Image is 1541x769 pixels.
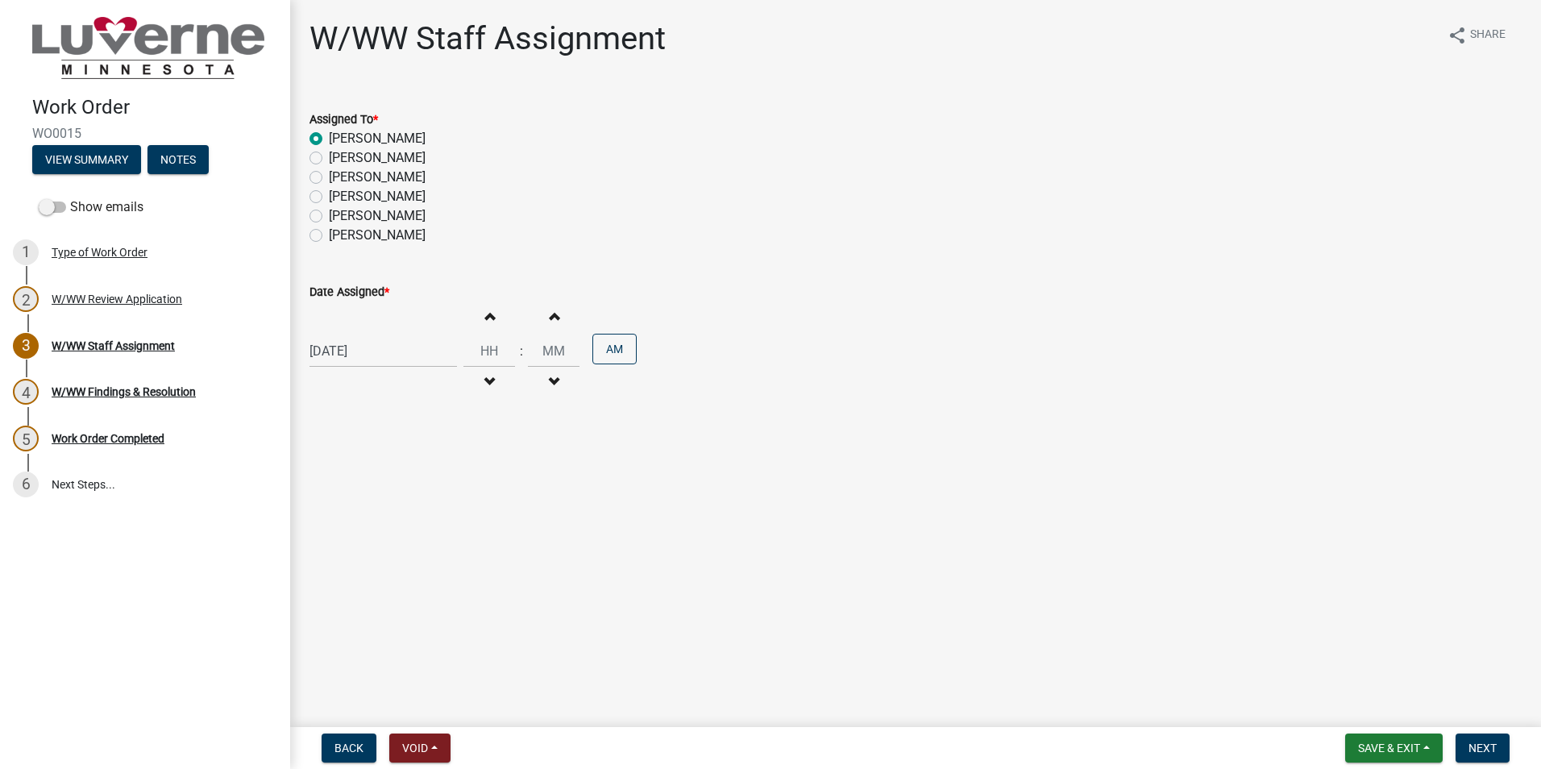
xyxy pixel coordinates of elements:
div: 1 [13,239,39,265]
span: Save & Exit [1358,742,1420,754]
h4: Work Order [32,96,277,119]
div: W/WW Staff Assignment [52,340,175,351]
div: : [515,342,528,361]
div: 2 [13,286,39,312]
wm-modal-confirm: Summary [32,154,141,167]
label: [PERSON_NAME] [329,148,426,168]
div: Type of Work Order [52,247,147,258]
div: 6 [13,472,39,497]
div: 3 [13,333,39,359]
label: Assigned To [309,114,378,126]
input: Hours [463,335,515,368]
button: Notes [147,145,209,174]
button: Void [389,734,451,763]
div: 4 [13,379,39,405]
button: shareShare [1435,19,1518,51]
label: [PERSON_NAME] [329,226,426,245]
label: [PERSON_NAME] [329,187,426,206]
wm-modal-confirm: Notes [147,154,209,167]
label: Show emails [39,197,143,217]
div: W/WW Findings & Resolution [52,386,196,397]
span: Next [1468,742,1497,754]
input: Minutes [528,335,579,368]
span: Void [402,742,428,754]
input: mm/dd/yyyy [309,335,457,368]
label: [PERSON_NAME] [329,129,426,148]
div: W/WW Review Application [52,293,182,305]
label: Date Assigned [309,287,389,298]
i: share [1448,26,1467,45]
button: AM [592,334,637,364]
span: Share [1470,26,1506,45]
button: Back [322,734,376,763]
div: 5 [13,426,39,451]
button: Next [1456,734,1510,763]
label: [PERSON_NAME] [329,206,426,226]
span: Back [334,742,363,754]
button: View Summary [32,145,141,174]
label: [PERSON_NAME] [329,168,426,187]
button: Save & Exit [1345,734,1443,763]
img: City of Luverne, Minnesota [32,17,264,79]
span: WO0015 [32,126,258,141]
h1: W/WW Staff Assignment [309,19,666,58]
div: Work Order Completed [52,433,164,444]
